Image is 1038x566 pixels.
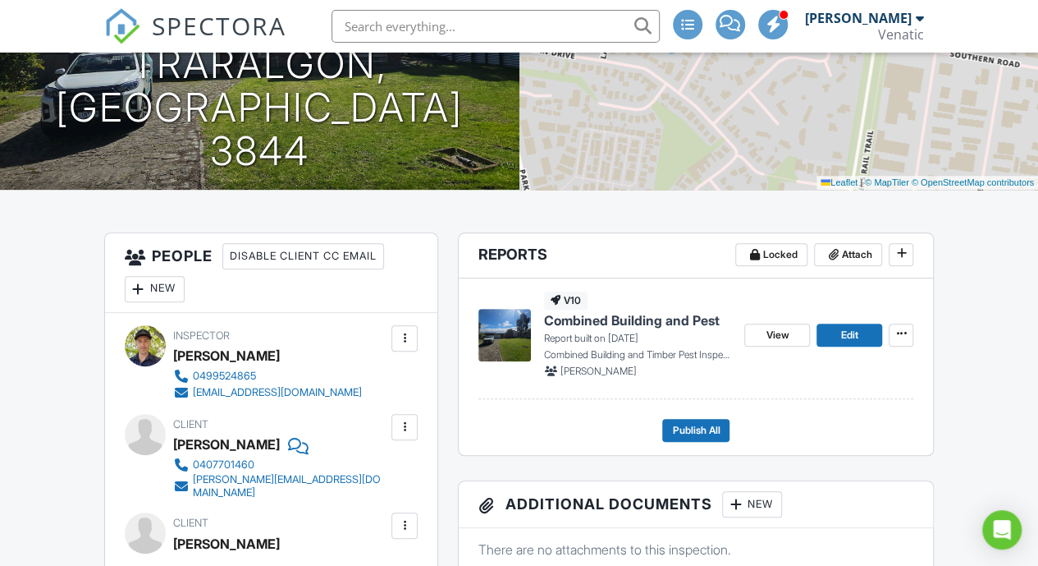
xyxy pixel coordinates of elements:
[193,386,362,399] div: [EMAIL_ADDRESS][DOMAIN_NAME]
[173,418,208,430] span: Client
[332,10,660,43] input: Search everything...
[173,517,208,529] span: Client
[982,510,1022,550] div: Open Intercom Messenger
[878,26,924,43] div: Venatic
[193,458,254,472] div: 0407701460
[860,177,862,187] span: |
[104,8,140,44] img: The Best Home Inspection Software - Spectora
[173,343,280,368] div: [PERSON_NAME]
[173,531,280,556] div: [PERSON_NAME]
[173,329,230,342] span: Inspector
[478,541,913,559] p: There are no attachments to this inspection.
[125,276,185,302] div: New
[173,457,388,473] a: 0407701460
[193,473,388,499] div: [PERSON_NAME][EMAIL_ADDRESS][DOMAIN_NAME]
[222,243,384,269] div: Disable Client CC Email
[459,481,933,528] h3: Additional Documents
[821,177,857,187] a: Leaflet
[173,473,388,499] a: [PERSON_NAME][EMAIL_ADDRESS][DOMAIN_NAME]
[173,384,362,401] a: [EMAIL_ADDRESS][DOMAIN_NAME]
[912,177,1034,187] a: © OpenStreetMap contributors
[173,368,362,384] a: 0499524865
[105,233,438,313] h3: People
[104,22,286,57] a: SPECTORA
[865,177,909,187] a: © MapTiler
[805,10,912,26] div: [PERSON_NAME]
[722,491,782,518] div: New
[152,8,286,43] span: SPECTORA
[193,370,256,383] div: 0499524865
[173,432,280,457] div: [PERSON_NAME]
